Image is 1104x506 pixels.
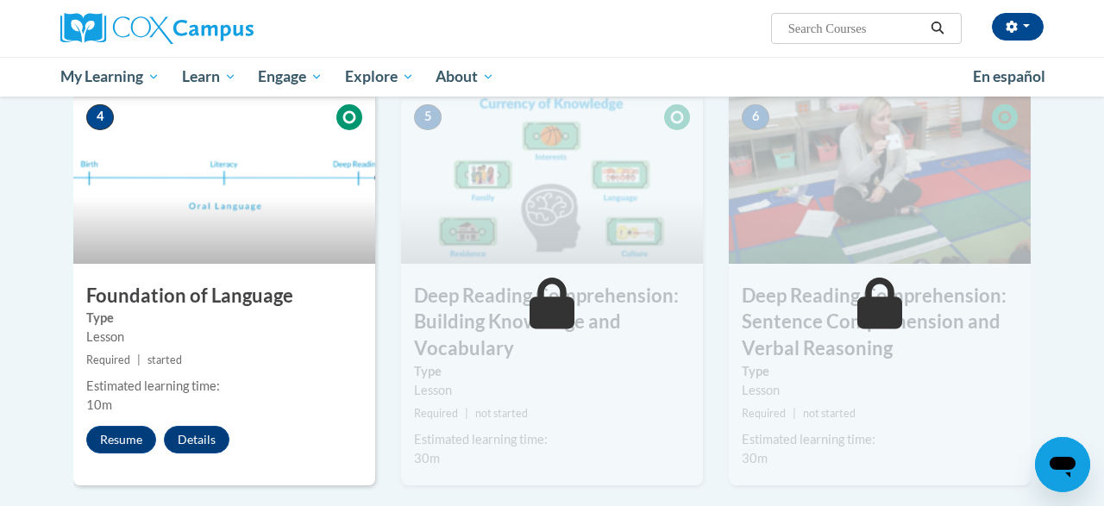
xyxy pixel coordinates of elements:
h3: Deep Reading Comprehension: Sentence Comprehension and Verbal Reasoning [729,283,1031,362]
button: Account Settings [992,13,1044,41]
a: My Learning [49,57,171,97]
span: 10m [86,397,112,412]
iframe: Button to launch messaging window [1035,437,1090,492]
span: En español [973,67,1045,85]
button: Search [925,18,950,39]
span: 30m [742,451,768,465]
span: Required [86,353,130,366]
span: Engage [258,66,323,87]
span: Required [414,407,458,420]
div: Lesson [742,381,1018,400]
span: Required [742,407,786,420]
div: Estimated learning time: [86,377,362,396]
label: Type [86,309,362,328]
label: Type [742,362,1018,381]
span: not started [803,407,856,420]
div: Lesson [414,381,690,400]
span: 30m [414,451,440,465]
a: Explore [334,57,425,97]
span: Learn [182,66,236,87]
h3: Deep Reading Comprehension: Building Knowledge and Vocabulary [401,283,703,362]
span: My Learning [60,66,160,87]
div: Main menu [47,57,1057,97]
a: Engage [247,57,334,97]
span: not started [475,407,528,420]
div: Estimated learning time: [414,430,690,449]
span: | [465,407,468,420]
span: Explore [345,66,414,87]
button: Details [164,426,229,453]
span: 4 [86,104,114,130]
span: About [436,66,494,87]
span: | [137,353,141,366]
span: | [793,407,796,420]
label: Type [414,362,690,381]
span: 5 [414,104,442,130]
span: started [147,353,182,366]
a: About [425,57,506,97]
button: Resume [86,426,156,453]
a: Cox Campus [60,13,371,44]
div: Lesson [86,328,362,347]
span: 6 [742,104,769,130]
div: Estimated learning time: [742,430,1018,449]
a: Learn [171,57,248,97]
a: En español [962,59,1057,95]
img: Cox Campus [60,13,254,44]
img: Course Image [401,91,703,264]
img: Course Image [729,91,1031,264]
input: Search Courses [787,18,925,39]
h3: Foundation of Language [73,283,375,309]
img: Course Image [73,91,375,264]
